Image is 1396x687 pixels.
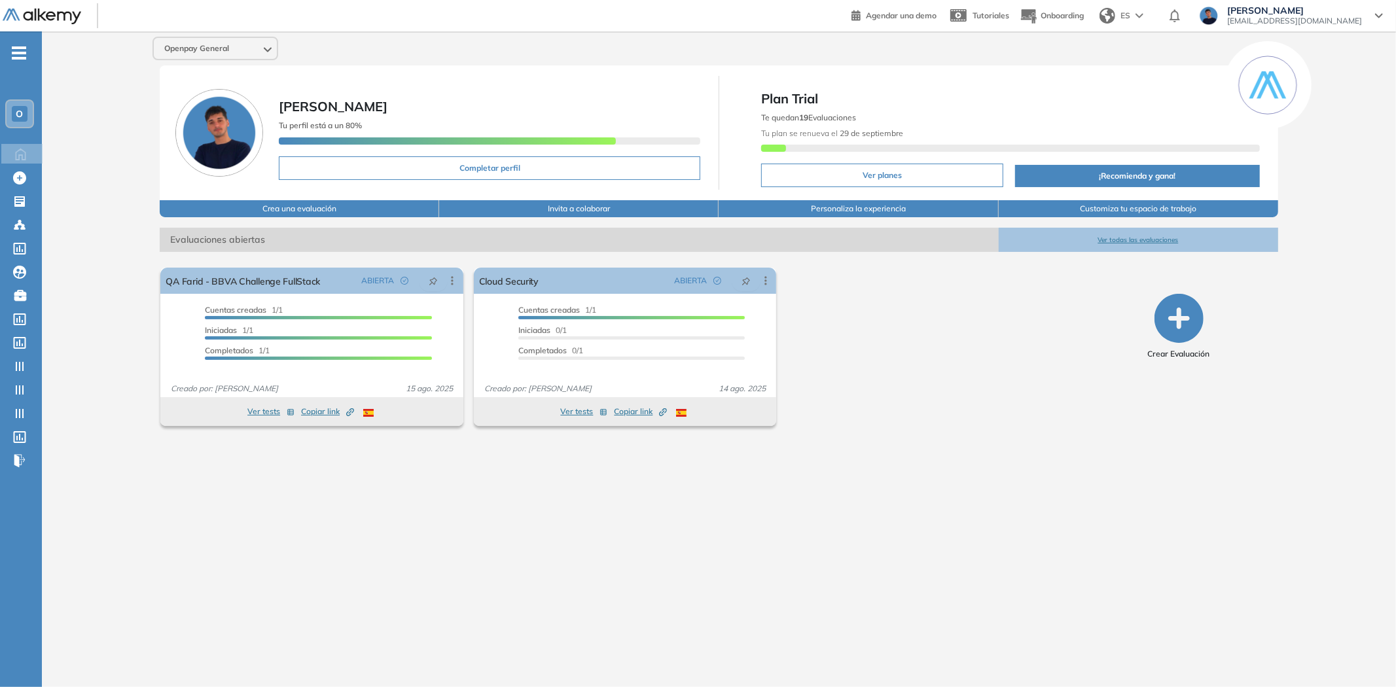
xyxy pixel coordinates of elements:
[279,120,362,130] span: Tu perfil está a un 80%
[1136,13,1143,18] img: arrow
[279,98,387,114] span: [PERSON_NAME]
[1148,348,1210,360] span: Crear Evaluación
[713,383,771,395] span: 14 ago. 2025
[838,128,903,138] b: 29 de septiembre
[614,404,667,419] button: Copiar link
[205,305,283,315] span: 1/1
[518,325,567,335] span: 0/1
[205,345,270,355] span: 1/1
[973,10,1009,20] span: Tutoriales
[518,345,583,355] span: 0/1
[1120,10,1130,22] span: ES
[674,275,707,287] span: ABIERTA
[614,406,667,417] span: Copiar link
[518,325,550,335] span: Iniciadas
[999,228,1278,252] button: Ver todas las evaluaciones
[761,128,903,138] span: Tu plan se renueva el
[1162,537,1396,687] div: Widget de chat
[799,113,808,122] b: 19
[713,277,721,285] span: check-circle
[205,325,253,335] span: 1/1
[518,345,567,355] span: Completados
[761,89,1260,109] span: Plan Trial
[16,109,24,119] span: O
[1041,10,1084,20] span: Onboarding
[742,275,751,286] span: pushpin
[439,200,719,217] button: Invita a colaborar
[3,9,81,25] img: Logo
[160,200,439,217] button: Crea una evaluación
[247,404,295,419] button: Ver tests
[205,325,237,335] span: Iniciadas
[166,383,283,395] span: Creado por: [PERSON_NAME]
[401,383,458,395] span: 15 ago. 2025
[175,89,263,177] img: Foto de perfil
[1020,2,1084,30] button: Onboarding
[164,43,229,54] span: Openpay General
[676,409,687,417] img: ESP
[205,305,266,315] span: Cuentas creadas
[205,345,253,355] span: Completados
[866,10,937,20] span: Agendar una demo
[363,409,374,417] img: ESP
[1148,294,1210,360] button: Crear Evaluación
[160,228,998,252] span: Evaluaciones abiertas
[429,275,438,286] span: pushpin
[560,404,607,419] button: Ver tests
[1227,16,1362,26] span: [EMAIL_ADDRESS][DOMAIN_NAME]
[1162,537,1396,687] iframe: Chat Widget
[166,268,320,294] a: QA Farid - BBVA Challenge FullStack
[851,7,937,22] a: Agendar una demo
[732,270,761,291] button: pushpin
[419,270,448,291] button: pushpin
[301,404,354,419] button: Copiar link
[761,113,856,122] span: Te quedan Evaluaciones
[1227,5,1362,16] span: [PERSON_NAME]
[1015,165,1259,187] button: ¡Recomienda y gana!
[761,164,1003,187] button: Ver planes
[479,383,597,395] span: Creado por: [PERSON_NAME]
[518,305,580,315] span: Cuentas creadas
[1100,8,1115,24] img: world
[479,268,539,294] a: Cloud Security
[999,200,1278,217] button: Customiza tu espacio de trabajo
[12,52,26,54] i: -
[361,275,394,287] span: ABIERTA
[518,305,596,315] span: 1/1
[301,406,354,417] span: Copiar link
[719,200,998,217] button: Personaliza la experiencia
[401,277,408,285] span: check-circle
[279,156,700,180] button: Completar perfil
